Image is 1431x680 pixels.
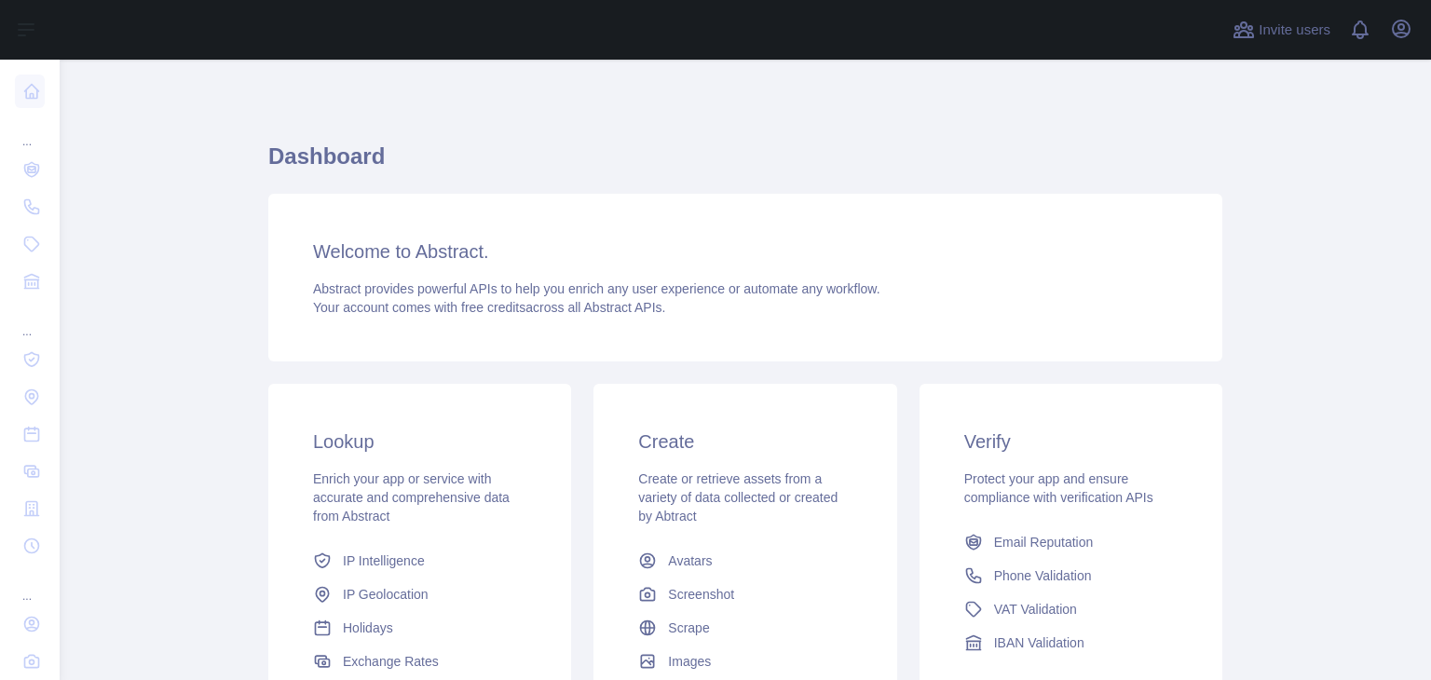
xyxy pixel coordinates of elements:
a: IBAN Validation [957,626,1185,660]
span: Your account comes with across all Abstract APIs. [313,300,665,315]
span: Abstract provides powerful APIs to help you enrich any user experience or automate any workflow. [313,281,880,296]
a: Scrape [631,611,859,645]
h1: Dashboard [268,142,1222,186]
div: ... [15,112,45,149]
span: Email Reputation [994,533,1094,551]
a: Avatars [631,544,859,578]
a: Exchange Rates [306,645,534,678]
h3: Create [638,428,852,455]
span: Protect your app and ensure compliance with verification APIs [964,471,1153,505]
h3: Verify [964,428,1178,455]
span: free credits [461,300,525,315]
span: VAT Validation [994,600,1077,619]
a: IP Geolocation [306,578,534,611]
div: ... [15,302,45,339]
span: Screenshot [668,585,734,604]
span: Holidays [343,619,393,637]
span: Avatars [668,551,712,570]
a: Phone Validation [957,559,1185,592]
span: IP Geolocation [343,585,429,604]
span: Enrich your app or service with accurate and comprehensive data from Abstract [313,471,510,524]
button: Invite users [1229,15,1334,45]
span: Invite users [1259,20,1330,41]
div: ... [15,566,45,604]
a: Email Reputation [957,525,1185,559]
span: Scrape [668,619,709,637]
span: IBAN Validation [994,633,1084,652]
h3: Welcome to Abstract. [313,238,1178,265]
a: IP Intelligence [306,544,534,578]
a: Holidays [306,611,534,645]
span: IP Intelligence [343,551,425,570]
span: Create or retrieve assets from a variety of data collected or created by Abtract [638,471,838,524]
a: VAT Validation [957,592,1185,626]
span: Exchange Rates [343,652,439,671]
span: Phone Validation [994,566,1092,585]
span: Images [668,652,711,671]
h3: Lookup [313,428,526,455]
a: Screenshot [631,578,859,611]
a: Images [631,645,859,678]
